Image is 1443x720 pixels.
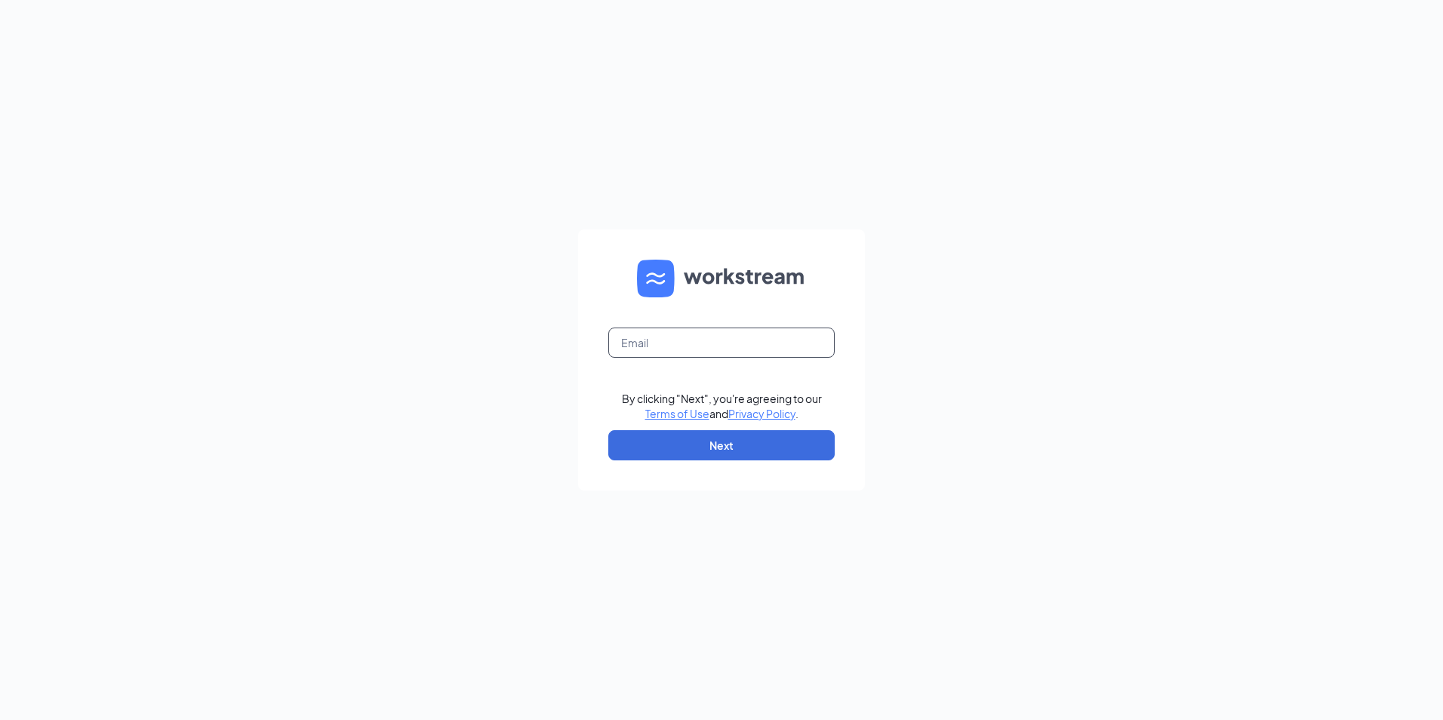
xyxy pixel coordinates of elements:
a: Privacy Policy [728,407,795,420]
div: By clicking "Next", you're agreeing to our and . [622,391,822,421]
a: Terms of Use [645,407,709,420]
img: WS logo and Workstream text [637,260,806,297]
input: Email [608,328,835,358]
button: Next [608,430,835,460]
